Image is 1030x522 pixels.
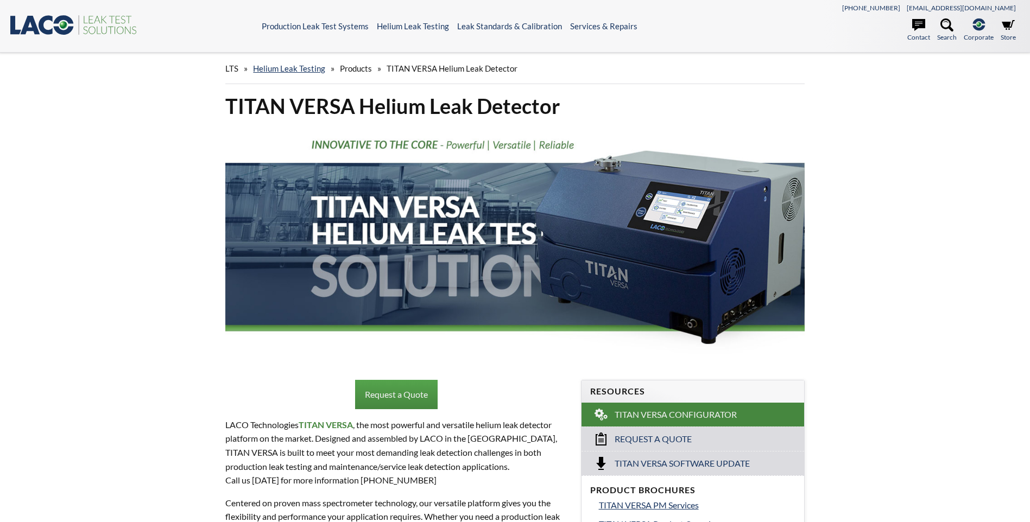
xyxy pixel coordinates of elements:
[937,18,957,42] a: Search
[225,53,804,84] div: » » »
[599,500,699,510] span: TITAN VERSA PM Services
[299,419,353,430] strong: TITAN VERSA
[355,380,438,409] a: Request a Quote
[262,21,369,31] a: Production Leak Test Systems
[225,418,567,487] p: LACO Technologies , the most powerful and versatile helium leak detector platform on the market. ...
[253,63,325,73] a: Helium Leak Testing
[964,32,994,42] span: Corporate
[582,451,804,475] a: Titan Versa Software Update
[570,21,637,31] a: Services & Repairs
[387,63,517,73] span: TITAN VERSA Helium Leak Detector
[225,63,238,73] span: LTS
[582,426,804,451] a: Request a Quote
[225,93,804,119] h1: TITAN VERSA Helium Leak Detector
[907,18,930,42] a: Contact
[615,434,692,445] span: Request a Quote
[377,21,449,31] a: Helium Leak Testing
[615,409,737,421] span: TITAN VERSA Configurator
[599,498,795,512] a: TITAN VERSA PM Services
[340,63,372,73] span: Products
[582,403,804,426] a: TITAN VERSA Configurator
[457,21,562,31] a: Leak Standards & Calibration
[225,128,804,360] img: TITAN VERSA Helium Leak Test Solutions header
[1001,18,1016,42] a: Store
[590,485,795,496] h4: Product Brochures
[615,458,750,469] span: Titan Versa Software Update
[907,4,1016,12] a: [EMAIL_ADDRESS][DOMAIN_NAME]
[842,4,900,12] a: [PHONE_NUMBER]
[590,386,795,397] h4: Resources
